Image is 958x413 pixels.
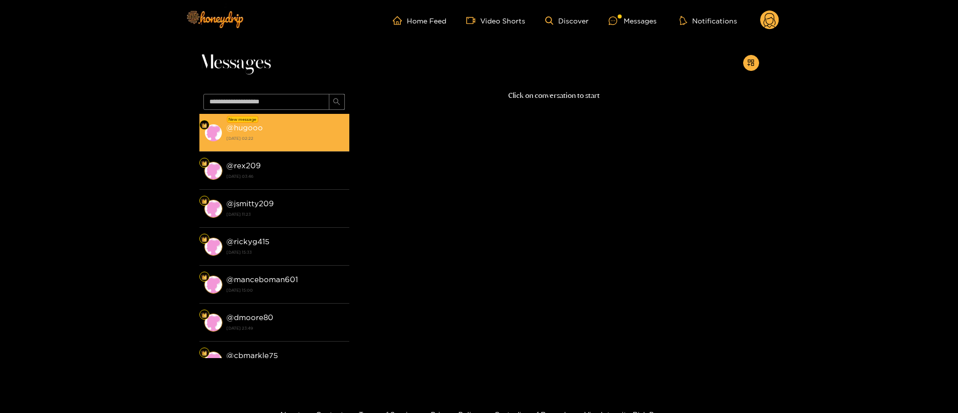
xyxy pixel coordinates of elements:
[204,124,222,142] img: conversation
[204,162,222,180] img: conversation
[226,172,344,181] strong: [DATE] 03:46
[226,134,344,143] strong: [DATE] 02:22
[201,274,207,280] img: Fan Level
[226,199,274,208] strong: @ jsmitty209
[226,210,344,219] strong: [DATE] 11:23
[204,238,222,256] img: conversation
[226,313,273,322] strong: @ dmoore80
[466,16,525,25] a: Video Shorts
[201,198,207,204] img: Fan Level
[226,286,344,295] strong: [DATE] 15:00
[226,275,298,284] strong: @ manceboman601
[393,16,407,25] span: home
[201,236,207,242] img: Fan Level
[201,312,207,318] img: Fan Level
[545,16,589,25] a: Discover
[226,248,344,257] strong: [DATE] 15:33
[227,116,258,123] div: New message
[201,122,207,128] img: Fan Level
[201,350,207,356] img: Fan Level
[466,16,480,25] span: video-camera
[609,15,657,26] div: Messages
[333,98,340,106] span: search
[226,351,278,360] strong: @ cbmarkle75
[226,123,263,132] strong: @ hugooo
[204,314,222,332] img: conversation
[226,237,269,246] strong: @ rickyg415
[201,160,207,166] img: Fan Level
[204,200,222,218] img: conversation
[677,15,740,25] button: Notifications
[349,90,759,101] p: Click on conversation to start
[743,55,759,71] button: appstore-add
[747,59,755,67] span: appstore-add
[226,324,344,333] strong: [DATE] 23:49
[329,94,345,110] button: search
[199,51,271,75] span: Messages
[393,16,446,25] a: Home Feed
[226,161,261,170] strong: @ rex209
[204,352,222,370] img: conversation
[204,276,222,294] img: conversation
